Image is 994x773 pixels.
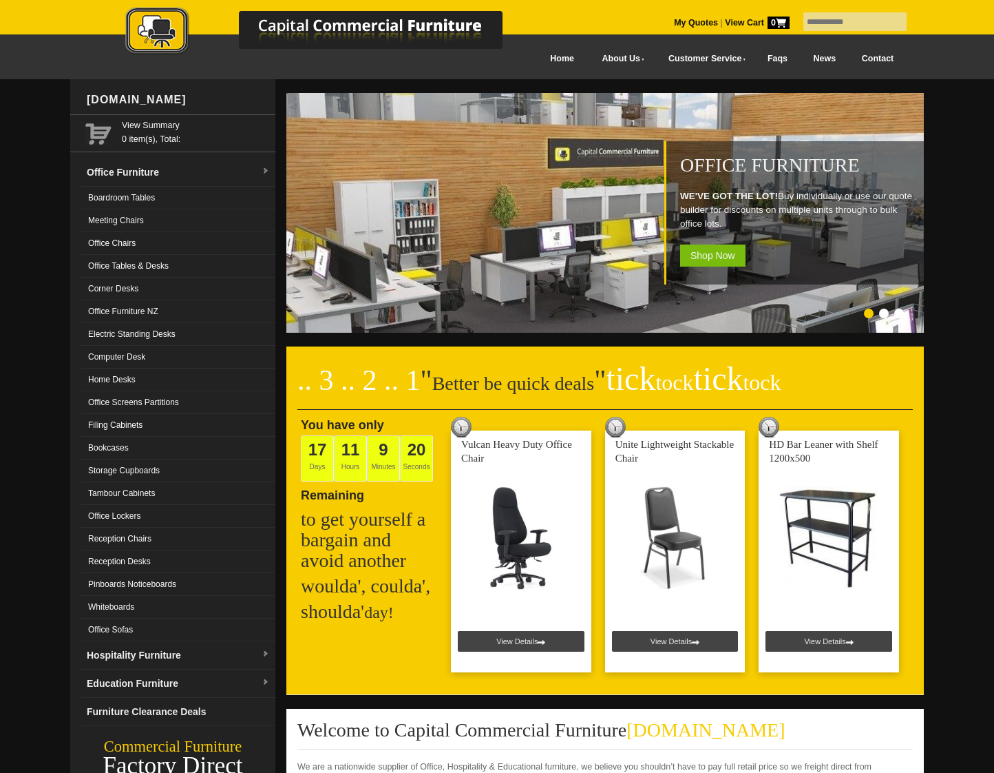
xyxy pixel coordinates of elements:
[262,650,270,659] img: dropdown
[81,550,275,573] a: Reception Desks
[81,300,275,323] a: Office Furniture NZ
[680,191,778,201] strong: WE'VE GOT THE LOT!
[626,719,785,741] span: [DOMAIN_NAME]
[894,309,904,318] li: Page dot 3
[286,325,927,335] a: Office Furniture WE'VE GOT THE LOT!Buy individually or use our quote builder for discounts on mul...
[70,737,275,756] div: Commercial Furniture
[301,601,438,623] h2: shoulda'
[301,483,364,502] span: Remaining
[122,118,270,132] a: View Summary
[334,435,367,482] span: Hours
[81,460,275,482] a: Storage Cupboards
[81,573,275,596] a: Pinboards Noticeboards
[367,435,400,482] span: Minutes
[81,369,275,391] a: Home Desks
[81,323,275,346] a: Electric Standing Desks
[262,167,270,176] img: dropdown
[451,417,472,437] img: tick tock deal clock
[81,79,275,121] div: [DOMAIN_NAME]
[723,18,790,28] a: View Cart0
[122,118,270,144] span: 0 item(s), Total:
[297,369,913,410] h2: Better be quick deals
[81,619,275,641] a: Office Sofas
[849,43,907,74] a: Contact
[81,278,275,300] a: Corner Desks
[674,18,718,28] a: My Quotes
[379,440,388,459] span: 9
[594,364,781,396] span: "
[301,509,438,571] h2: to get yourself a bargain and avoid another
[653,43,754,74] a: Customer Service
[297,364,421,396] span: .. 3 .. 2 .. 1
[81,437,275,460] a: Bookcases
[286,93,927,333] img: Office Furniture
[743,370,781,395] span: tock
[341,440,360,459] span: 11
[81,641,275,670] a: Hospitality Furnituredropdown
[759,417,779,437] img: tick tock deal clock
[606,360,781,397] span: tick tick
[680,189,917,231] p: Buy individually or use our quote builder for discounts on multiple units through to bulk office ...
[81,391,275,414] a: Office Screens Partitions
[87,7,569,61] a: Capital Commercial Furniture Logo
[754,43,801,74] a: Faqs
[680,245,745,267] span: Shop Now
[81,698,275,726] a: Furniture Clearance Deals
[725,18,790,28] strong: View Cart
[81,255,275,278] a: Office Tables & Desks
[308,440,327,459] span: 17
[605,417,626,437] img: tick tock deal clock
[301,418,384,432] span: You have only
[879,309,889,318] li: Page dot 2
[81,209,275,232] a: Meeting Chairs
[301,576,438,597] h2: woulda', coulda',
[400,435,433,482] span: Seconds
[81,596,275,619] a: Whiteboards
[301,435,334,482] span: Days
[81,482,275,505] a: Tambour Cabinets
[421,364,432,396] span: "
[364,604,394,621] span: day!
[680,155,917,176] h1: Office Furniture
[81,158,275,187] a: Office Furnituredropdown
[81,414,275,437] a: Filing Cabinets
[297,720,913,750] h2: Welcome to Capital Commercial Furniture
[81,187,275,209] a: Boardroom Tables
[864,309,874,318] li: Page dot 1
[655,370,693,395] span: tock
[801,43,849,74] a: News
[87,7,569,57] img: Capital Commercial Furniture Logo
[81,232,275,255] a: Office Chairs
[81,505,275,528] a: Office Lockers
[587,43,653,74] a: About Us
[408,440,426,459] span: 20
[262,679,270,687] img: dropdown
[81,346,275,369] a: Computer Desk
[81,528,275,550] a: Reception Chairs
[768,17,790,29] span: 0
[81,670,275,698] a: Education Furnituredropdown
